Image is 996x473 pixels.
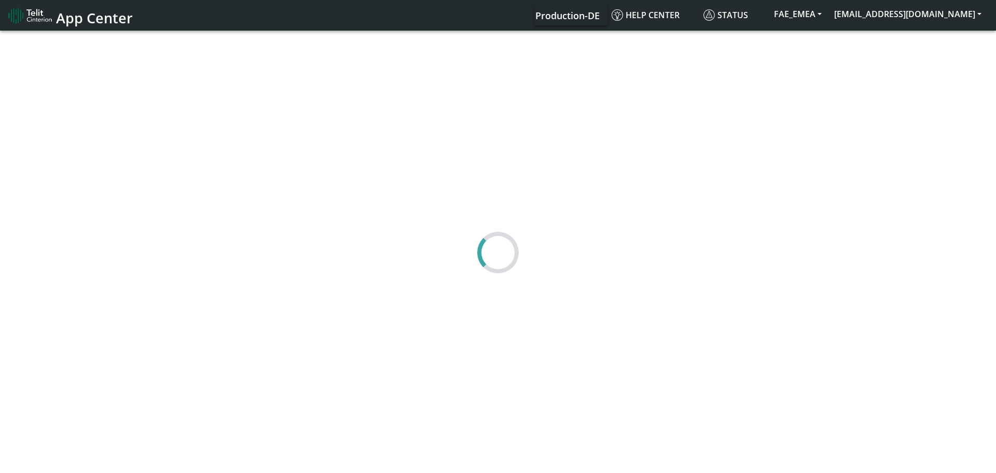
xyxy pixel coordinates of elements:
img: knowledge.svg [612,9,623,21]
a: Help center [607,5,699,25]
img: logo-telit-cinterion-gw-new.png [8,7,52,24]
img: status.svg [703,9,715,21]
button: [EMAIL_ADDRESS][DOMAIN_NAME] [828,5,988,23]
span: Help center [612,9,680,21]
a: Your current platform instance [535,5,599,25]
a: Status [699,5,768,25]
a: App Center [8,4,131,26]
span: Production-DE [535,9,600,22]
button: FAE_EMEA [768,5,828,23]
span: App Center [56,8,133,27]
span: Status [703,9,748,21]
